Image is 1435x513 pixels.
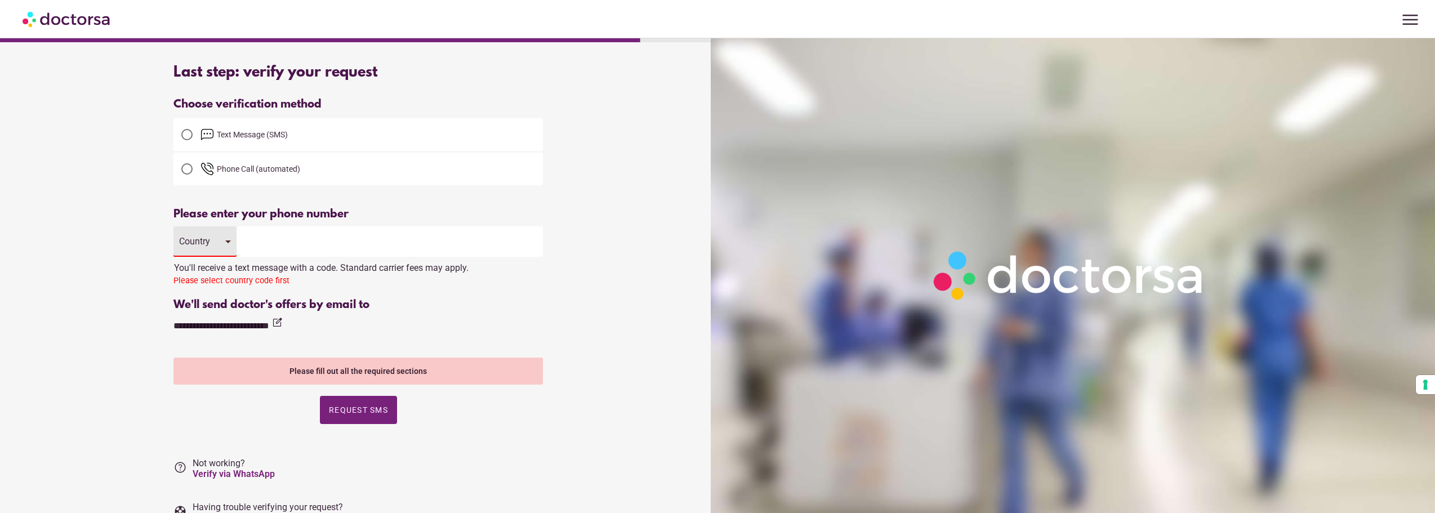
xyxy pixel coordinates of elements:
[200,128,214,141] img: email
[1416,375,1435,394] button: Your consent preferences for tracking technologies
[173,64,543,81] div: Last step: verify your request
[173,276,543,290] div: Please select country code first
[271,317,283,328] i: edit_square
[926,243,1213,307] img: Logo-Doctorsa-trans-White-partial-flat.png
[193,469,275,479] a: Verify via WhatsApp
[200,162,214,176] img: phone
[320,396,397,424] button: Request SMS
[217,164,300,173] span: Phone Call (automated)
[173,98,543,111] div: Choose verification method
[23,6,112,32] img: Doctorsa.com
[173,298,543,311] div: We'll send doctor's offers by email to
[173,358,543,385] div: Please fill out all the required sections
[217,130,288,139] span: Text Message (SMS)
[1400,9,1421,30] span: menu
[193,458,275,479] span: Not working?
[173,257,543,273] div: You'll receive a text message with a code. Standard carrier fees may apply.
[329,405,388,414] span: Request SMS
[173,461,187,474] i: help
[173,208,543,221] div: Please enter your phone number
[179,236,214,247] div: Country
